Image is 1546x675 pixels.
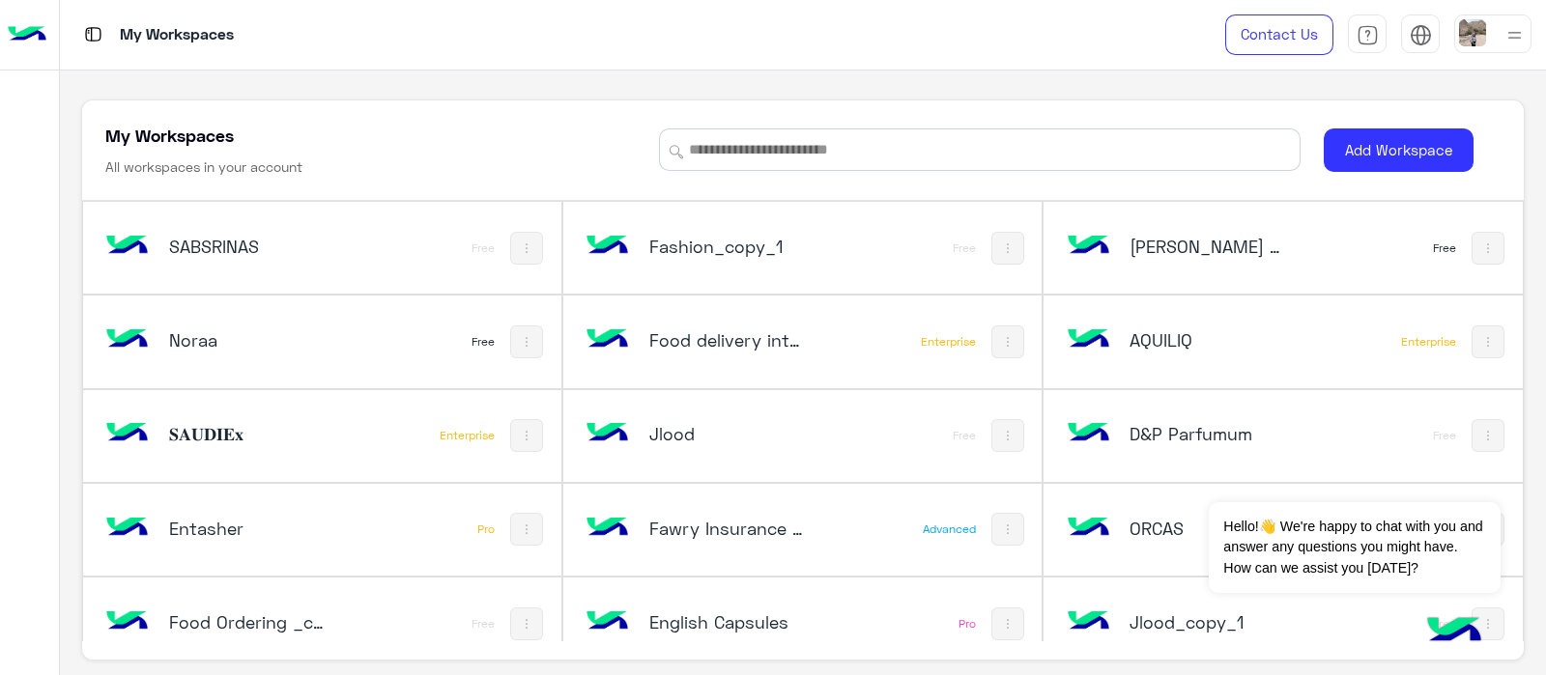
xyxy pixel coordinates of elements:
[582,408,634,460] img: 146205905242462
[649,422,809,445] h5: Jlood
[1062,408,1114,460] img: bot image
[169,422,329,445] h5: 𝐒𝐀𝐔𝐃𝐈𝐄𝐱
[101,596,154,648] img: bot image
[1130,517,1289,540] h5: ORCAS
[582,220,634,272] img: 106211162022774
[1357,24,1379,46] img: tab
[921,334,976,350] div: Enterprise
[953,240,976,256] div: Free
[1348,14,1387,55] a: tab
[105,157,302,177] h6: All workspaces in your account
[1062,596,1114,648] img: bot image
[169,328,329,352] h5: Noraa
[1503,23,1527,47] img: profile
[649,517,809,540] h5: Fawry Insurance Brokerage`s
[169,610,329,633] h5: Food Ordering _copy_1
[1225,14,1333,55] a: Contact Us
[472,334,495,350] div: Free
[440,428,495,443] div: Enterprise
[1410,24,1432,46] img: tab
[1062,220,1114,272] img: bot image
[472,240,495,256] div: Free
[1062,314,1114,366] img: bot image
[101,408,154,460] img: bot image
[1401,334,1456,350] div: Enterprise
[477,521,495,537] div: Pro
[1324,128,1474,172] button: Add Workspace
[1459,19,1486,46] img: userImage
[959,616,976,632] div: Pro
[101,314,154,366] img: 111445085349129
[472,616,495,632] div: Free
[1209,502,1500,593] span: Hello!👋 We're happy to chat with you and answer any questions you might have. How can we assist y...
[953,428,976,443] div: Free
[1130,235,1289,258] h5: Alsharif Beaute
[105,124,234,147] h5: My Workspaces
[582,314,634,366] img: bot image
[582,596,634,648] img: bot image
[1062,502,1114,554] img: bot image
[923,521,976,537] div: Advanced
[101,502,154,554] img: bot image
[1433,428,1456,443] div: Free
[169,235,329,258] h5: SABSRINAS
[8,14,46,55] img: Logo
[101,220,154,272] img: bot image
[120,22,234,48] p: My Workspaces
[1420,598,1488,665] img: hulul-logo.png
[1130,610,1289,633] h5: Jlood_copy_1
[81,22,105,46] img: tab
[582,502,634,554] img: bot image
[169,517,329,540] h5: Entasher
[649,328,809,352] h5: Food delivery interaction
[1433,240,1456,256] div: Free
[649,235,809,258] h5: Fashion_copy_1
[1130,328,1289,352] h5: AQUILIQ
[1130,422,1289,445] h5: D&P Parfumum
[649,610,809,633] h5: English Capsules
